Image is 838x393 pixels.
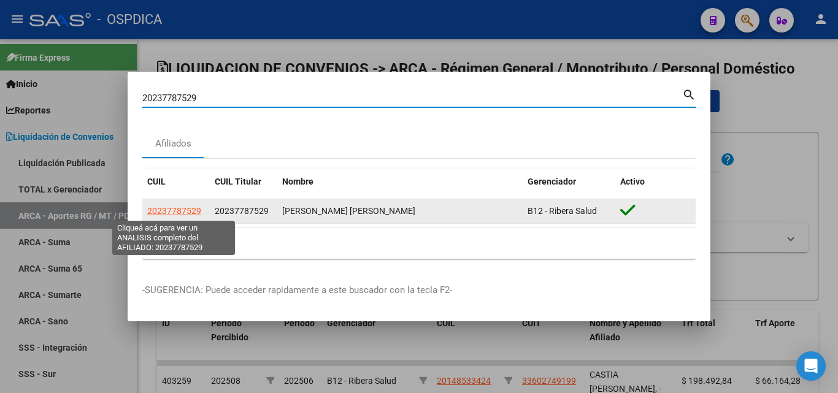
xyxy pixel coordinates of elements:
span: Nombre [282,177,313,186]
span: CUIL [147,177,166,186]
datatable-header-cell: CUIL Titular [210,169,277,195]
datatable-header-cell: Activo [615,169,696,195]
div: Open Intercom Messenger [796,351,826,381]
mat-icon: search [682,86,696,101]
div: [PERSON_NAME] [PERSON_NAME] [282,204,518,218]
span: 20237787529 [215,206,269,216]
span: B12 - Ribera Salud [528,206,597,216]
span: Gerenciador [528,177,576,186]
span: 20237787529 [147,206,201,216]
span: CUIL Titular [215,177,261,186]
span: Activo [620,177,645,186]
div: Afiliados [155,137,191,151]
datatable-header-cell: Nombre [277,169,523,195]
p: -SUGERENCIA: Puede acceder rapidamente a este buscador con la tecla F2- [142,283,696,297]
datatable-header-cell: CUIL [142,169,210,195]
datatable-header-cell: Gerenciador [523,169,615,195]
div: 1 total [142,228,696,259]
